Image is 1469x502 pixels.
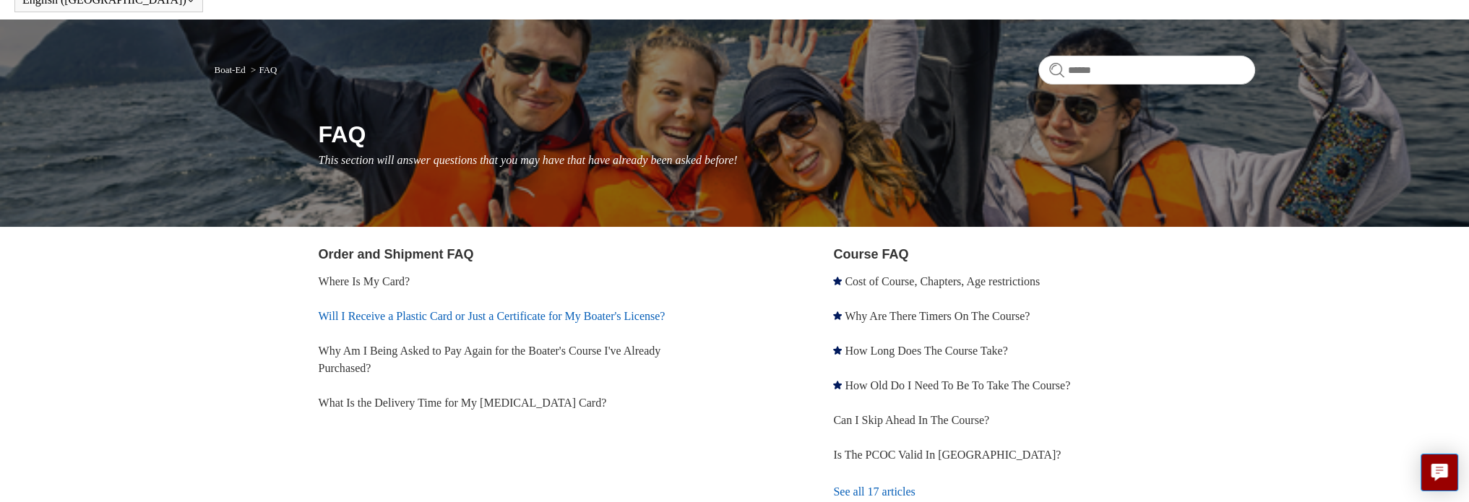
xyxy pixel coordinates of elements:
svg: Promoted article [833,311,842,320]
svg: Promoted article [833,381,842,389]
a: Boat-Ed [215,64,246,75]
li: FAQ [248,64,277,75]
a: Why Are There Timers On The Course? [845,310,1030,322]
a: What Is the Delivery Time for My [MEDICAL_DATA] Card? [319,397,607,409]
li: Boat-Ed [215,64,249,75]
a: Why Am I Being Asked to Pay Again for the Boater's Course I've Already Purchased? [319,345,661,374]
button: Live chat [1421,454,1458,491]
a: Cost of Course, Chapters, Age restrictions [845,275,1040,287]
a: Can I Skip Ahead In The Course? [833,414,989,426]
a: Course FAQ [833,247,908,261]
h1: FAQ [319,117,1255,152]
a: Order and Shipment FAQ [319,247,474,261]
a: Is The PCOC Valid In [GEOGRAPHIC_DATA]? [833,449,1061,461]
a: Will I Receive a Plastic Card or Just a Certificate for My Boater's License? [319,310,665,322]
a: Where Is My Card? [319,275,410,287]
p: This section will answer questions that you may have that have already been asked before! [319,152,1255,169]
a: How Long Does The Course Take? [845,345,1007,357]
svg: Promoted article [833,277,842,285]
input: Search [1038,56,1255,85]
svg: Promoted article [833,346,842,355]
a: How Old Do I Need To Be To Take The Course? [845,379,1070,391]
